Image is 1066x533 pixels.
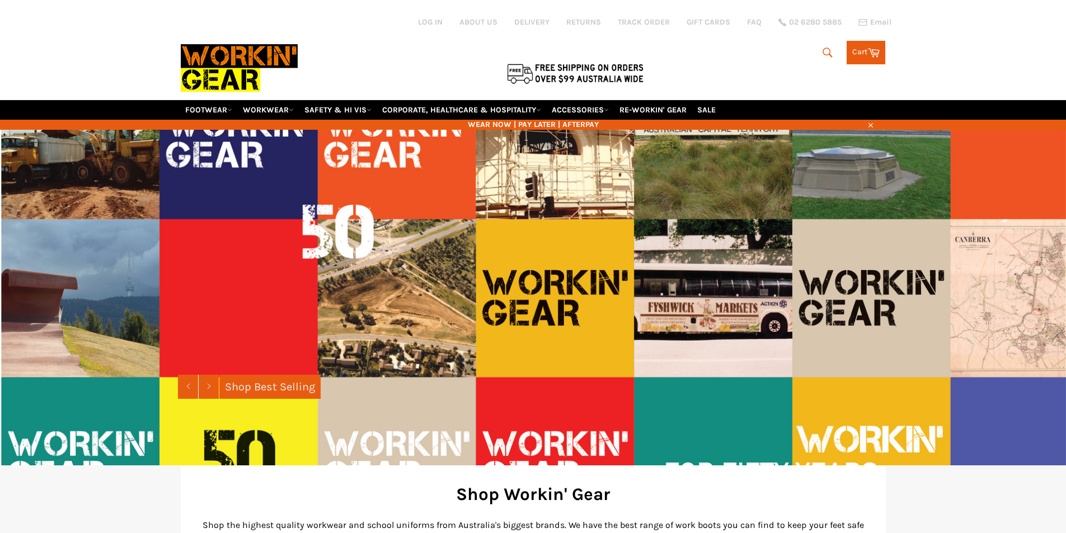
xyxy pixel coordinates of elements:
span: Email [870,18,891,26]
a: SAFETY & HI VIS [300,100,376,120]
a: GIFT CARDS [687,17,730,27]
a: RE-WORKIN' GEAR [615,100,691,120]
img: Workin Gear leaders in Workwear, Safety Boots, PPE, Uniforms. Australia's No.1 in Workwear [181,36,298,100]
a: ACCESSORIES [547,100,613,120]
a: Shop Best Selling [219,375,321,399]
a: Email [858,18,891,27]
a: FAQ [747,17,762,27]
a: SALE [693,100,720,120]
a: RETURNS [566,17,601,27]
a: TRACK ORDER [618,17,670,27]
a: 02 6280 5885 [778,18,842,26]
a: WORKWEAR [238,100,298,120]
a: Cart [847,41,885,64]
a: Log in [418,17,443,27]
a: CORPORATE, HEALTHCARE & HOSPITALITY [378,100,546,120]
span: 02 6280 5885 [789,18,842,26]
span: WEAR NOW | PAY LATER | AFTERPAY [181,119,886,130]
a: ABOUT US [459,17,497,27]
a: FOOTWEAR [181,100,237,120]
h2: Shop Workin' Gear [198,482,869,506]
a: DELIVERY [514,17,550,27]
img: Flat $9.95 shipping Australia wide [505,62,645,85]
